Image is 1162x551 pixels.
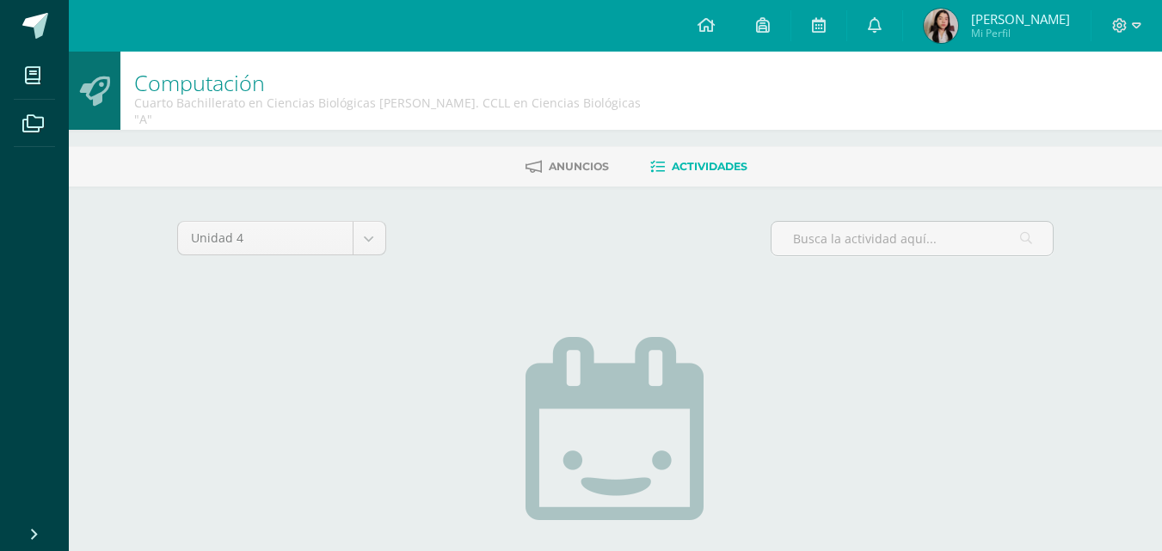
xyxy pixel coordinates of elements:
h1: Computación [134,70,645,95]
span: Mi Perfil [971,26,1070,40]
input: Busca la actividad aquí... [772,222,1053,255]
div: Cuarto Bachillerato en Ciencias Biológicas Bach. CCLL en Ciencias Biológicas 'A' [134,95,645,127]
a: Actividades [650,153,747,181]
img: 161f531451594815f15529220c9fb190.png [924,9,958,43]
span: [PERSON_NAME] [971,10,1070,28]
span: Anuncios [549,160,609,173]
a: Anuncios [526,153,609,181]
a: Computación [134,68,265,97]
span: Actividades [672,160,747,173]
a: Unidad 4 [178,222,385,254]
span: Unidad 4 [191,222,340,254]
